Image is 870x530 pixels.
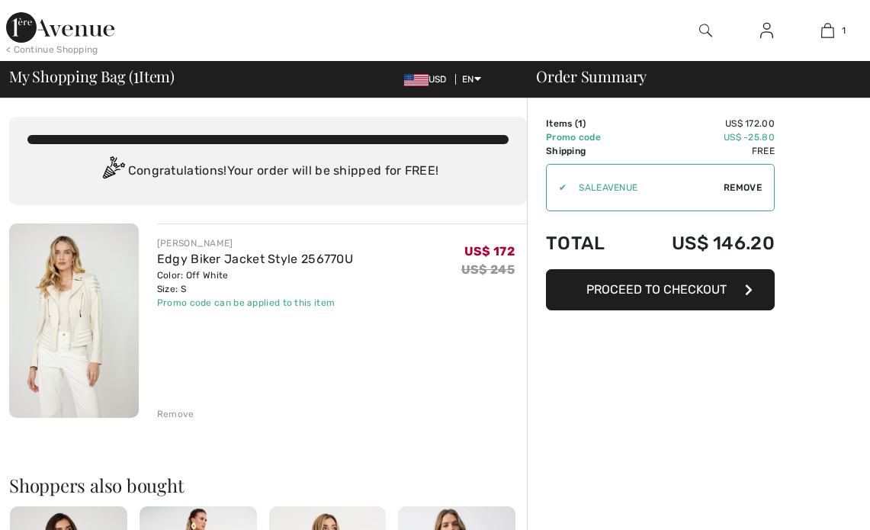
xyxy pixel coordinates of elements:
[9,223,139,418] img: Edgy Biker Jacket Style 256770U
[6,43,98,56] div: < Continue Shopping
[157,236,353,250] div: [PERSON_NAME]
[547,181,567,194] div: ✔
[586,282,727,297] span: Proceed to Checkout
[629,144,775,158] td: Free
[404,74,453,85] span: USD
[9,476,527,494] h2: Shoppers also bought
[404,74,429,86] img: US Dollar
[629,130,775,144] td: US$ -25.80
[9,69,175,84] span: My Shopping Bag ( Item)
[760,21,773,40] img: My Info
[157,252,353,266] a: Edgy Biker Jacket Style 256770U
[98,156,128,187] img: Congratulation2.svg
[629,117,775,130] td: US$ 172.00
[6,12,114,43] img: 1ère Avenue
[699,21,712,40] img: search the website
[546,269,775,310] button: Proceed to Checkout
[798,21,857,40] a: 1
[461,262,515,277] s: US$ 245
[578,118,583,129] span: 1
[462,74,481,85] span: EN
[629,217,775,269] td: US$ 146.20
[133,65,139,85] span: 1
[546,217,629,269] td: Total
[157,296,353,310] div: Promo code can be applied to this item
[748,21,785,40] a: Sign In
[157,407,194,421] div: Remove
[546,117,629,130] td: Items ( )
[27,156,509,187] div: Congratulations! Your order will be shipped for FREE!
[546,130,629,144] td: Promo code
[821,21,834,40] img: My Bag
[464,244,515,259] span: US$ 172
[157,268,353,296] div: Color: Off White Size: S
[518,69,861,84] div: Order Summary
[546,144,629,158] td: Shipping
[724,181,762,194] span: Remove
[842,24,846,37] span: 1
[567,165,724,210] input: Promo code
